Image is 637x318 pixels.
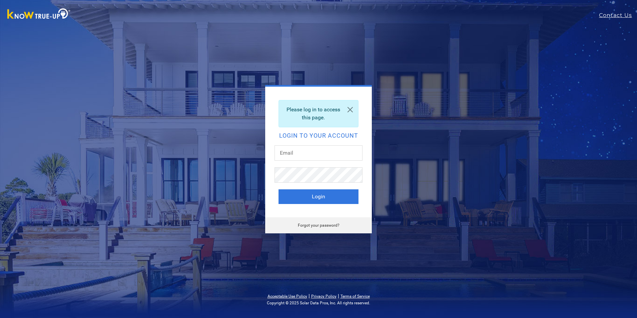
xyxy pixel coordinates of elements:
[268,294,307,299] a: Acceptable Use Policy
[342,100,358,119] a: Close
[338,293,339,299] span: |
[298,223,339,228] a: Forgot your password?
[311,294,336,299] a: Privacy Policy
[279,133,358,139] h2: Login to your account
[309,293,310,299] span: |
[4,7,74,22] img: Know True-Up
[279,100,358,127] div: Please log in to access this page.
[275,145,362,161] input: Email
[599,11,637,19] a: Contact Us
[340,294,370,299] a: Terms of Service
[279,189,358,204] button: Login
